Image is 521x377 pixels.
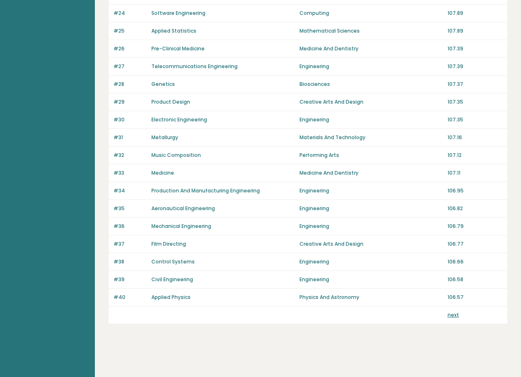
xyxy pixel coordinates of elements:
[113,152,146,159] p: #32
[113,276,146,283] p: #39
[151,116,207,123] a: Electronic Engineering
[299,63,443,70] p: Engineering
[113,169,146,177] p: #33
[299,134,443,141] p: Materials And Technology
[151,152,201,159] a: Music Composition
[113,205,146,212] p: #35
[299,116,443,123] p: Engineering
[113,294,146,301] p: #40
[448,81,502,88] p: 107.37
[299,81,443,88] p: Biosciences
[113,187,146,194] p: #34
[113,116,146,123] p: #30
[448,240,502,248] p: 106.77
[448,134,502,141] p: 107.16
[299,205,443,212] p: Engineering
[448,63,502,70] p: 107.39
[151,169,174,176] a: Medicine
[113,81,146,88] p: #28
[448,98,502,106] p: 107.35
[151,134,178,141] a: Metallurgy
[299,9,443,17] p: Computing
[113,223,146,230] p: #36
[151,98,190,105] a: Product Design
[448,27,502,35] p: 107.89
[151,63,238,70] a: Telecommunications Engineering
[113,45,146,52] p: #26
[151,27,196,34] a: Applied Statistics
[113,240,146,248] p: #37
[151,276,193,283] a: Civil Engineering
[151,45,205,52] a: Pre-Clinical Medicine
[448,169,502,177] p: 107.11
[113,9,146,17] p: #24
[151,223,211,230] a: Mechanical Engineering
[151,258,195,265] a: Control Systems
[448,223,502,230] p: 106.79
[299,294,443,301] p: Physics And Astronomy
[448,276,502,283] p: 106.58
[299,152,443,159] p: Performing Arts
[299,240,443,248] p: Creative Arts And Design
[299,169,443,177] p: Medicine And Dentistry
[151,205,215,212] a: Aeronautical Engineering
[448,9,502,17] p: 107.89
[113,134,146,141] p: #31
[299,223,443,230] p: Engineering
[113,27,146,35] p: #25
[151,9,205,17] a: Software Engineering
[299,276,443,283] p: Engineering
[151,240,186,247] a: Film Directing
[113,63,146,70] p: #27
[299,27,443,35] p: Mathematical Sciences
[448,45,502,52] p: 107.39
[448,258,502,266] p: 106.66
[299,45,443,52] p: Medicine And Dentistry
[448,187,502,194] p: 106.95
[448,294,502,301] p: 106.57
[151,81,175,88] a: Genetics
[448,116,502,123] p: 107.35
[299,98,443,106] p: Creative Arts And Design
[299,187,443,194] p: Engineering
[151,187,260,194] a: Production And Manufacturing Engineering
[299,258,443,266] p: Engineering
[151,294,191,301] a: Applied Physics
[113,98,146,106] p: #29
[448,205,502,212] p: 106.82
[113,258,146,266] p: #38
[448,152,502,159] p: 107.12
[448,311,459,318] a: next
